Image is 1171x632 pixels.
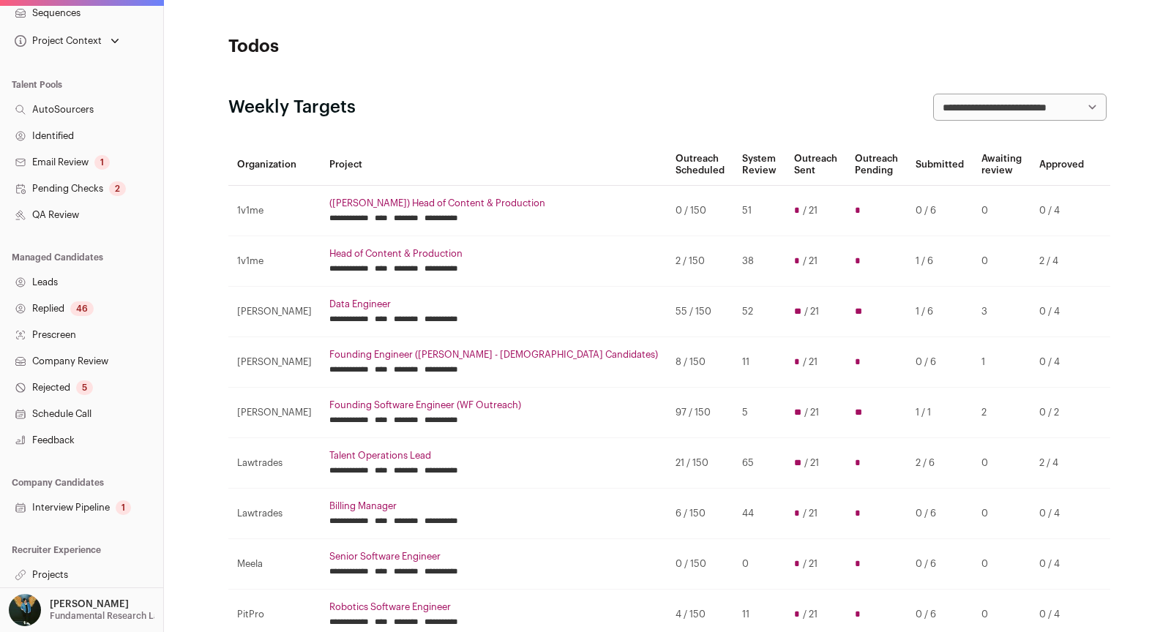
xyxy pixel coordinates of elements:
[804,407,819,418] span: / 21
[12,35,102,47] div: Project Context
[907,438,973,489] td: 2 / 6
[733,144,785,186] th: System Review
[973,489,1030,539] td: 0
[329,349,658,361] a: Founding Engineer ([PERSON_NAME] - [DEMOGRAPHIC_DATA] Candidates)
[228,438,321,489] td: Lawtrades
[329,399,658,411] a: Founding Software Engineer (WF Outreach)
[1030,539,1093,590] td: 0 / 4
[733,388,785,438] td: 5
[907,236,973,287] td: 1 / 6
[803,255,818,267] span: / 21
[1030,236,1093,287] td: 2 / 4
[907,388,973,438] td: 1 / 1
[1030,287,1093,337] td: 0 / 4
[50,598,129,610] p: [PERSON_NAME]
[907,539,973,590] td: 0 / 6
[804,306,819,317] span: / 21
[12,31,122,51] button: Open dropdown
[733,236,785,287] td: 38
[228,489,321,539] td: Lawtrades
[667,287,733,337] td: 55 / 150
[76,380,93,395] div: 5
[973,388,1030,438] td: 2
[973,287,1030,337] td: 3
[329,248,658,260] a: Head of Content & Production
[667,489,733,539] td: 6 / 150
[50,610,169,622] p: Fundamental Research Labs
[329,298,658,310] a: Data Engineer
[733,186,785,236] td: 51
[973,144,1030,186] th: Awaiting review
[733,539,785,590] td: 0
[329,601,658,613] a: Robotics Software Engineer
[1030,489,1093,539] td: 0 / 4
[9,594,41,626] img: 12031951-medium_jpg
[228,96,356,119] h2: Weekly Targets
[667,186,733,236] td: 0 / 150
[1030,438,1093,489] td: 2 / 4
[667,388,733,438] td: 97 / 150
[1030,337,1093,388] td: 0 / 4
[228,337,321,388] td: [PERSON_NAME]
[329,450,658,462] a: Talent Operations Lead
[667,438,733,489] td: 21 / 150
[785,144,846,186] th: Outreach Sent
[667,539,733,590] td: 0 / 150
[228,144,321,186] th: Organization
[228,186,321,236] td: 1v1me
[667,337,733,388] td: 8 / 150
[228,236,321,287] td: 1v1me
[667,144,733,186] th: Outreach Scheduled
[733,438,785,489] td: 65
[667,236,733,287] td: 2 / 150
[329,197,658,209] a: ([PERSON_NAME]) Head of Content & Production
[1030,388,1093,438] td: 0 / 2
[228,539,321,590] td: Meela
[803,609,818,620] span: / 21
[329,500,658,512] a: Billing Manager
[321,144,667,186] th: Project
[109,181,126,196] div: 2
[907,337,973,388] td: 0 / 6
[733,489,785,539] td: 44
[329,551,658,563] a: Senior Software Engineer
[803,558,818,570] span: / 21
[733,287,785,337] td: 52
[94,155,110,170] div: 1
[1030,144,1093,186] th: Approved
[907,186,973,236] td: 0 / 6
[846,144,907,186] th: Outreach Pending
[228,287,321,337] td: [PERSON_NAME]
[228,35,521,59] h1: Todos
[803,205,818,217] span: / 21
[973,186,1030,236] td: 0
[1030,186,1093,236] td: 0 / 4
[733,337,785,388] td: 11
[907,144,973,186] th: Submitted
[803,508,818,519] span: / 21
[803,356,818,368] span: / 21
[6,594,157,626] button: Open dropdown
[973,337,1030,388] td: 1
[70,301,94,316] div: 46
[228,388,321,438] td: [PERSON_NAME]
[973,236,1030,287] td: 0
[116,500,131,515] div: 1
[973,539,1030,590] td: 0
[907,489,973,539] td: 0 / 6
[973,438,1030,489] td: 0
[804,457,819,469] span: / 21
[907,287,973,337] td: 1 / 6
